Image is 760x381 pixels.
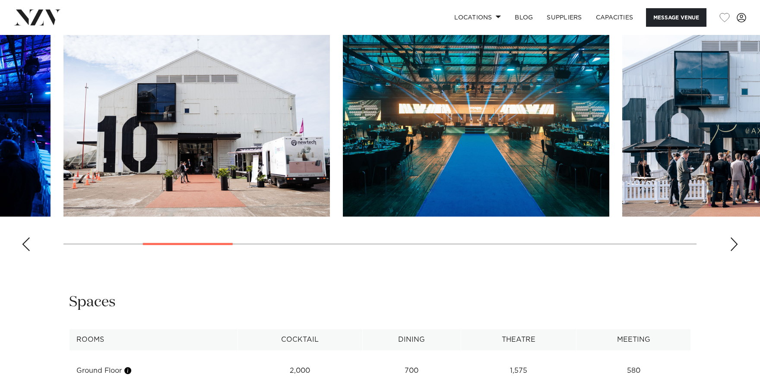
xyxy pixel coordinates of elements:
h2: Spaces [69,293,116,312]
a: SUPPLIERS [540,8,589,27]
button: Message Venue [646,8,706,27]
th: Rooms [70,329,238,350]
th: Theatre [461,329,576,350]
swiper-slide: 3 / 16 [63,21,330,217]
th: Meeting [576,329,691,350]
a: Capacities [589,8,640,27]
a: Locations [447,8,508,27]
th: Dining [362,329,461,350]
th: Cocktail [237,329,362,350]
swiper-slide: 4 / 16 [343,21,609,217]
a: BLOG [508,8,540,27]
img: nzv-logo.png [14,9,61,25]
